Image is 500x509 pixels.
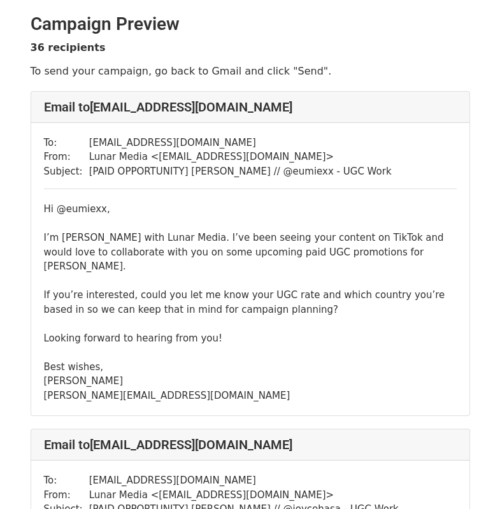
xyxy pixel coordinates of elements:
td: Lunar Media < [EMAIL_ADDRESS][DOMAIN_NAME] > [89,150,392,164]
h4: Email to [EMAIL_ADDRESS][DOMAIN_NAME] [44,99,457,115]
td: [PAID OPPORTUNITY] [PERSON_NAME] // @eumiexx - UGC Work [89,164,392,179]
h2: Campaign Preview [31,13,470,35]
td: [EMAIL_ADDRESS][DOMAIN_NAME] [89,473,399,488]
td: Subject: [44,164,89,179]
div: Hi @eumiexx, [44,202,457,217]
td: From: [44,488,89,503]
td: From: [44,150,89,164]
h4: Email to [EMAIL_ADDRESS][DOMAIN_NAME] [44,437,457,452]
td: To: [44,136,89,150]
strong: 36 recipients [31,41,106,54]
td: To: [44,473,89,488]
div: I’m [PERSON_NAME] with Lunar Media. I’ve been seeing your content on TikTok and would love to col... [44,202,457,403]
td: [EMAIL_ADDRESS][DOMAIN_NAME] [89,136,392,150]
p: To send your campaign, go back to Gmail and click "Send". [31,64,470,78]
td: Lunar Media < [EMAIL_ADDRESS][DOMAIN_NAME] > [89,488,399,503]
